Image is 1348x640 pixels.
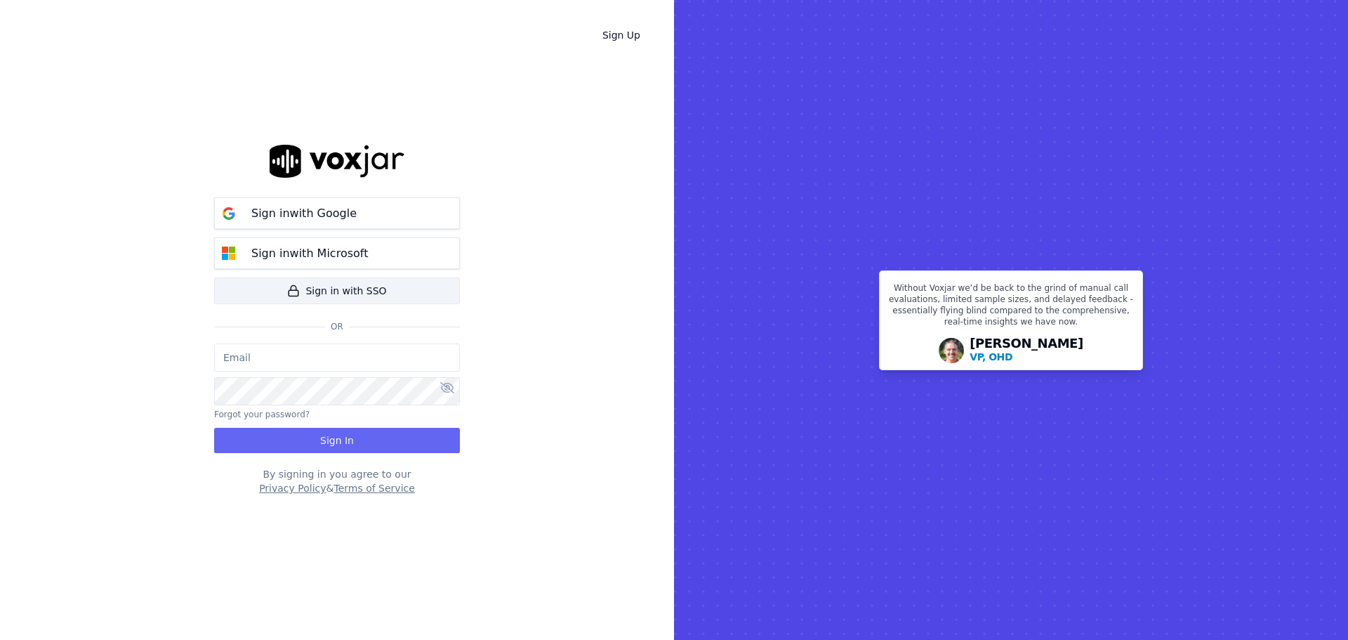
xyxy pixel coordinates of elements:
[214,197,460,229] button: Sign inwith Google
[214,428,460,453] button: Sign In
[214,277,460,304] a: Sign in with SSO
[214,409,310,420] button: Forgot your password?
[215,240,243,268] img: microsoft Sign in button
[270,145,404,178] img: logo
[325,321,349,332] span: Or
[970,350,1012,364] p: VP, OHD
[214,237,460,269] button: Sign inwith Microsoft
[214,467,460,495] div: By signing in you agree to our &
[888,282,1134,333] p: Without Voxjar we’d be back to the grind of manual call evaluations, limited sample sizes, and de...
[939,338,964,363] img: Avatar
[259,481,326,495] button: Privacy Policy
[215,200,243,228] img: google Sign in button
[333,481,414,495] button: Terms of Service
[591,22,652,48] a: Sign Up
[251,205,357,222] p: Sign in with Google
[970,337,1083,364] div: [PERSON_NAME]
[251,245,368,262] p: Sign in with Microsoft
[214,344,460,372] input: Email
